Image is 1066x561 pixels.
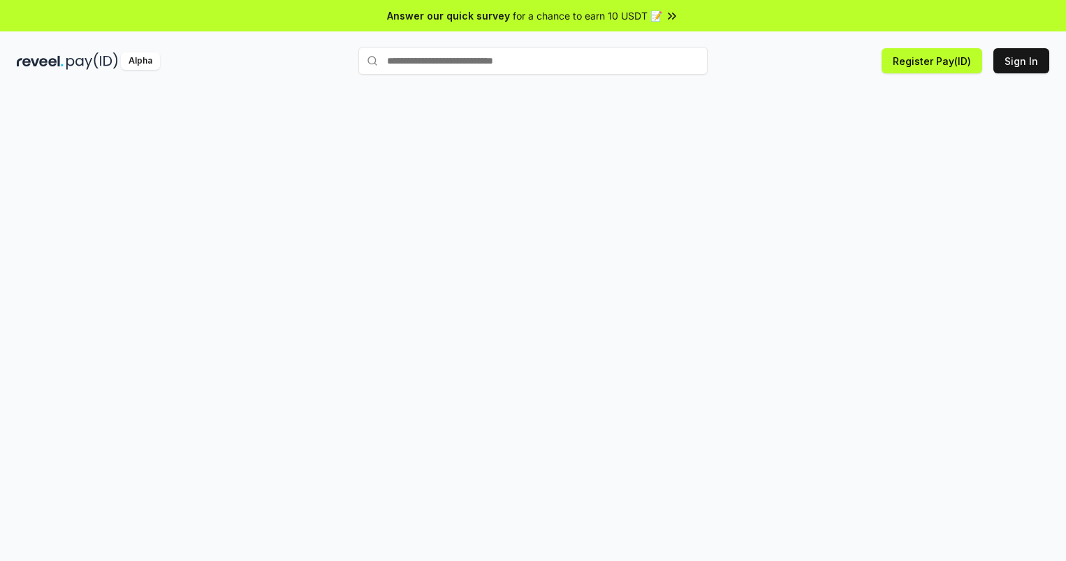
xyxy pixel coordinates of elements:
[121,52,160,70] div: Alpha
[993,48,1049,73] button: Sign In
[17,52,64,70] img: reveel_dark
[387,8,510,23] span: Answer our quick survey
[513,8,662,23] span: for a chance to earn 10 USDT 📝
[66,52,118,70] img: pay_id
[882,48,982,73] button: Register Pay(ID)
